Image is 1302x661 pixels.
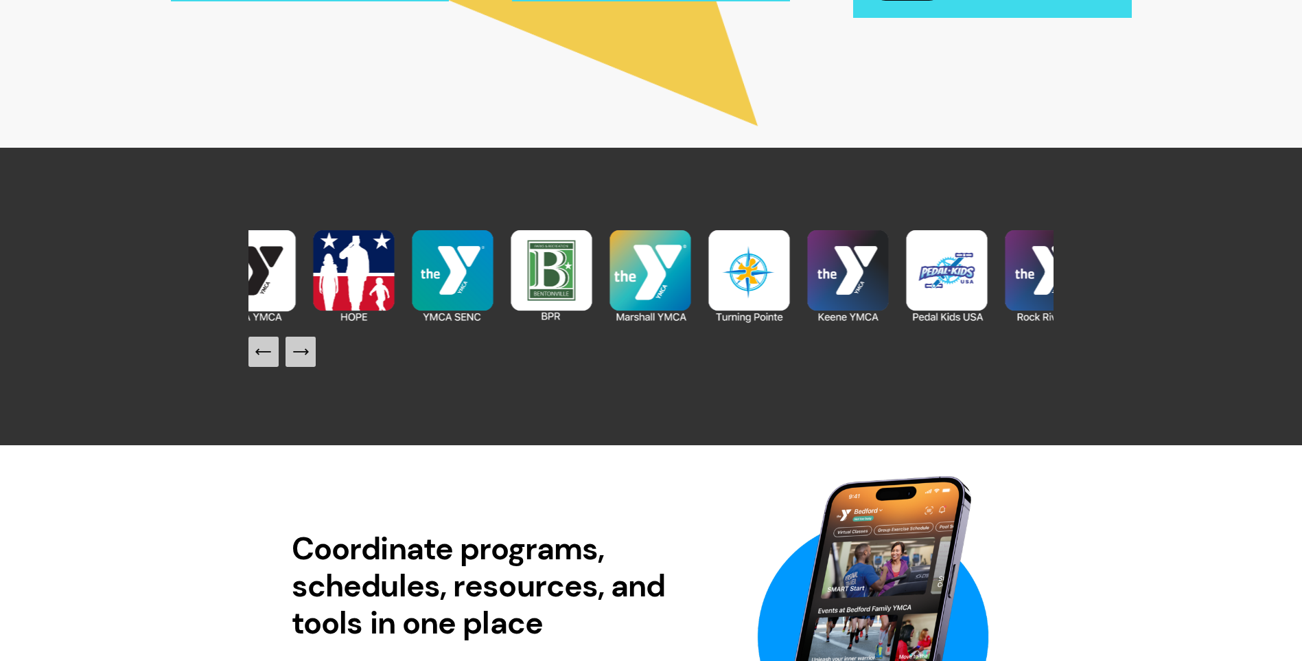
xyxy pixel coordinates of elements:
[799,226,898,325] img: Keene YMCA (1).png
[601,226,700,325] img: Marshall YMCA (1).png
[305,226,404,325] img: HOPE.png
[248,337,279,367] button: Previous Slide
[292,530,688,642] h2: Coordinate programs, schedules, resources, and tools in one place
[700,226,799,325] img: Turning Pointe.png
[286,337,316,367] button: Next Slide
[404,226,502,325] img: YMCA SENC (1).png
[898,226,997,325] img: Pedal Kids USA (1).png
[502,226,601,325] img: Bentonville CC.png
[997,226,1095,325] img: Rock River Y (2).png
[206,226,305,325] img: AMA YMCA.png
